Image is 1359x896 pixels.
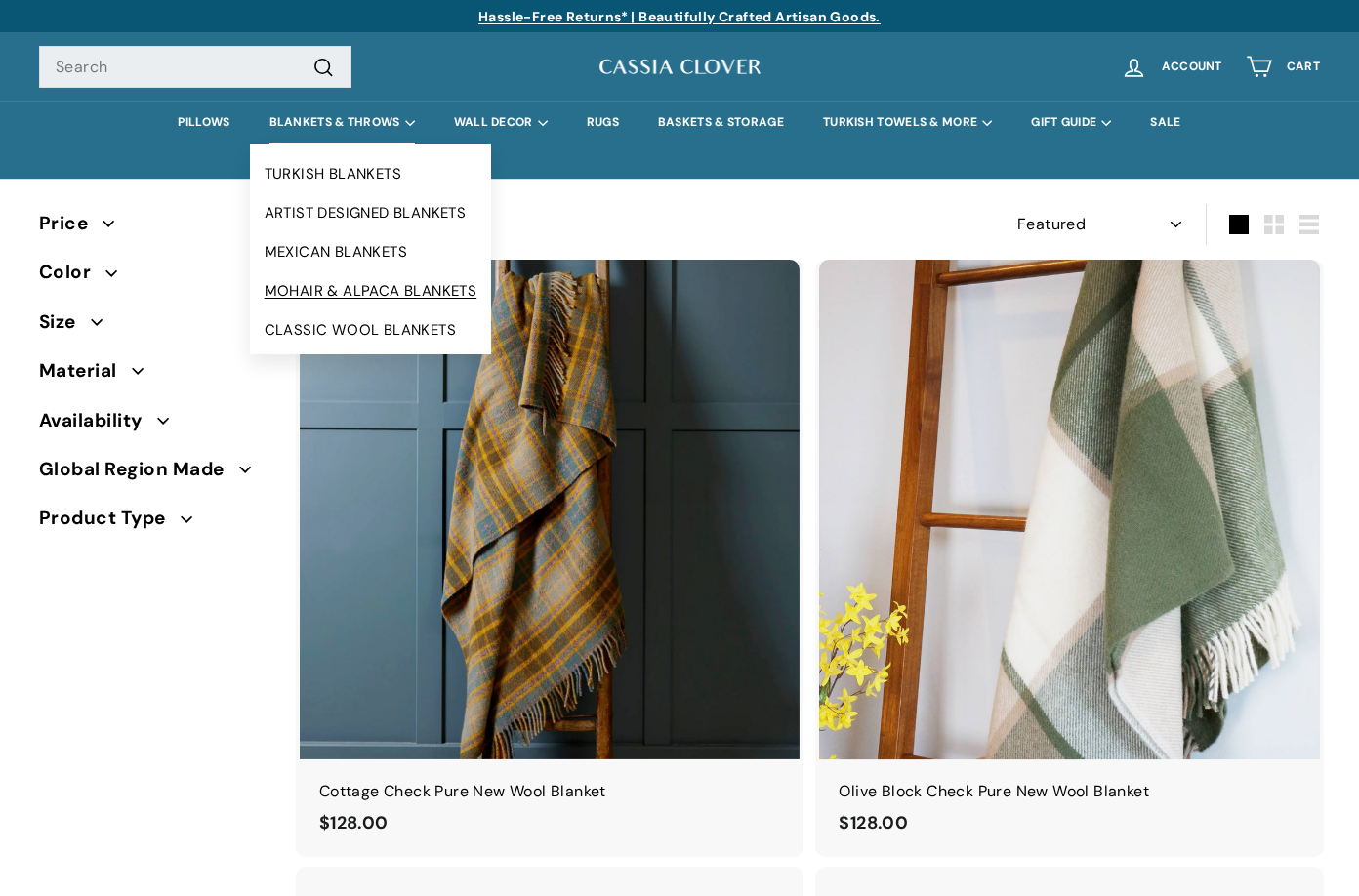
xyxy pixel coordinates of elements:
button: Price [39,204,268,253]
a: Account [1109,38,1234,96]
a: Olive Block Check Pure New Wool Blanket [819,260,1320,857]
button: Product Type [39,499,268,548]
summary: WALL DECOR [434,101,567,144]
a: MEXICAN BLANKETS [250,232,492,271]
a: PILLOWS [158,101,249,144]
div: 9 products [300,212,810,237]
span: Color [39,258,105,287]
span: $128.00 [319,811,389,835]
span: Cart [1287,61,1320,73]
div: Cottage Check Pure New Wool Blanket [319,779,781,804]
span: Global Region Made [39,455,239,484]
a: SALE [1131,101,1200,144]
summary: TURKISH TOWELS & MORE [803,101,1011,144]
span: Size [39,307,91,337]
span: Product Type [39,504,181,533]
a: CLASSIC WOOL BLANKETS [250,310,492,349]
span: Material [39,356,132,386]
span: Price [39,209,103,238]
a: BASKETS & STORAGE [638,101,803,144]
input: Search [39,46,351,89]
button: Global Region Made [39,450,268,499]
summary: GIFT GUIDE [1011,101,1131,144]
a: TURKISH BLANKETS [250,154,492,193]
div: Olive Block Check Pure New Wool Blanket [839,779,1300,804]
button: Availability [39,401,268,450]
a: Hassle-Free Returns* | Beautifully Crafted Artisan Goods. [478,8,881,25]
a: Cottage Check Pure New Wool Blanket [300,260,801,857]
a: ARTIST DESIGNED BLANKETS [250,193,492,232]
a: MOHAIR & ALPACA BLANKETS [250,271,492,310]
span: $128.00 [839,811,908,835]
a: Cart [1234,38,1332,96]
a: RUGS [567,101,638,144]
summary: BLANKETS & THROWS [250,101,434,144]
button: Material [39,351,268,400]
button: Size [39,303,268,351]
span: Availability [39,406,157,435]
button: Color [39,253,268,302]
span: Account [1162,61,1222,73]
